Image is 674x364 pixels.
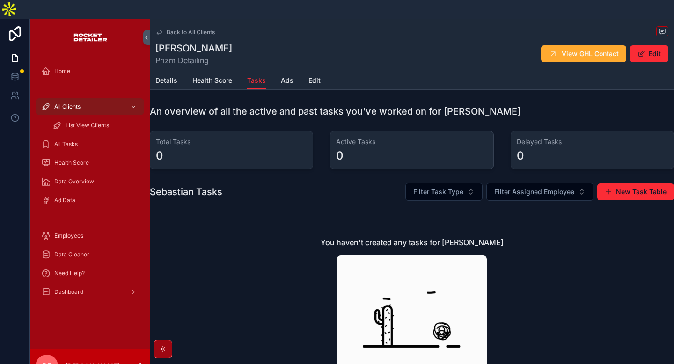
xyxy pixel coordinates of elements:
span: Need Help? [54,269,85,277]
a: Dashboard [36,284,144,300]
h3: Total Tasks [156,137,307,146]
span: View GHL Contact [562,49,619,58]
span: Ad Data [54,197,75,204]
a: Back to All Clients [155,29,215,36]
button: Select Button [405,183,483,201]
h3: Active Tasks [336,137,487,146]
span: Health Score [192,76,232,85]
span: Details [155,76,177,85]
a: Ads [281,72,293,91]
span: Data Overview [54,178,94,185]
span: All Tasks [54,140,78,148]
h1: An overview of all the active and past tasks you've worked on for [PERSON_NAME] [150,105,520,118]
h2: You haven't created any tasks for [PERSON_NAME] [321,237,504,248]
button: Edit [630,45,668,62]
span: Edit [308,76,321,85]
a: Details [155,72,177,91]
a: Ad Data [36,192,144,209]
a: Health Score [192,72,232,91]
div: 0 [517,148,524,163]
span: List View Clients [66,122,109,129]
span: Health Score [54,159,89,167]
span: Dashboard [54,288,83,296]
div: scrollable content [30,56,150,313]
h1: [PERSON_NAME] [155,42,232,55]
button: View GHL Contact [541,45,626,62]
span: Filter Assigned Employee [494,187,574,197]
span: Home [54,67,70,75]
div: 0 [156,148,163,163]
button: New Task Table [597,183,674,200]
a: Health Score [36,154,144,171]
a: Home [36,63,144,80]
span: Filter Task Type [413,187,463,197]
span: Tasks [247,76,266,85]
span: Employees [54,232,83,240]
button: Select Button [486,183,593,201]
span: Prizm Detailing [155,55,232,66]
a: List View Clients [47,117,144,134]
span: Back to All Clients [167,29,215,36]
span: Data Cleaner [54,251,89,258]
a: Need Help? [36,265,144,282]
a: Tasks [247,72,266,90]
h1: Sebastian Tasks [150,185,222,198]
img: App logo [73,30,108,45]
span: All Clients [54,103,81,110]
h3: Delayed Tasks [517,137,668,146]
a: Edit [308,72,321,91]
a: All Tasks [36,136,144,153]
a: All Clients [36,98,144,115]
div: 0 [336,148,344,163]
a: Employees [36,227,144,244]
a: Data Cleaner [36,246,144,263]
span: Ads [281,76,293,85]
a: Data Overview [36,173,144,190]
